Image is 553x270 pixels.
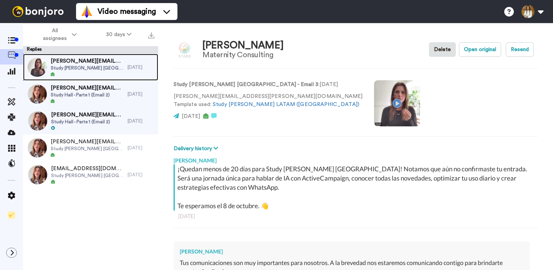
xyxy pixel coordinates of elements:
[51,172,124,179] span: Study [PERSON_NAME] [GEOGRAPHIC_DATA] - Envío 1
[202,51,284,59] div: Maternity Consulting
[51,146,124,152] span: Study [PERSON_NAME] [GEOGRAPHIC_DATA] - Envío 1
[178,212,533,220] div: [DATE]
[51,92,124,98] span: Study Hall - Parte 1 (Email 2)
[146,29,157,40] button: Export all results that match these filters now.
[51,84,124,92] span: [PERSON_NAME][EMAIL_ADDRESS][PERSON_NAME][DOMAIN_NAME]
[81,5,93,18] img: vm-color.svg
[127,118,154,124] div: [DATE]
[174,153,538,164] div: [PERSON_NAME]
[182,114,200,119] span: [DATE]
[23,46,158,54] div: Replies
[51,165,124,172] span: [EMAIL_ADDRESS][DOMAIN_NAME]
[23,108,158,134] a: [PERSON_NAME][EMAIL_ADDRESS][DOMAIN_NAME]Study Hall - Parte 1 (Email 2)[DATE]
[213,102,359,107] a: Study [PERSON_NAME] LATAM ([GEOGRAPHIC_DATA])
[9,6,67,17] img: bj-logo-header-white.svg
[28,84,47,104] img: 8a054283-a111-4637-ac74-8a4b023aff33-thumb.jpg
[202,40,284,51] div: [PERSON_NAME]
[23,134,158,161] a: [PERSON_NAME][EMAIL_ADDRESS][PERSON_NAME][DOMAIN_NAME]Study [PERSON_NAME] [GEOGRAPHIC_DATA] - Env...
[506,42,534,57] button: Resend
[28,165,47,184] img: 27956ee2-fdfb-4e77-9b30-86764f74970b-thumb.jpg
[23,54,158,81] a: [PERSON_NAME][EMAIL_ADDRESS][PERSON_NAME][DOMAIN_NAME]Study [PERSON_NAME] [GEOGRAPHIC_DATA] - Ema...
[28,111,47,131] img: 8a054283-a111-4637-ac74-8a4b023aff33-thumb.jpg
[127,91,154,97] div: [DATE]
[127,145,154,151] div: [DATE]
[28,138,47,157] img: 27956ee2-fdfb-4e77-9b30-86764f74970b-thumb.jpg
[127,172,154,178] div: [DATE]
[148,32,154,38] img: export.svg
[39,27,70,42] span: All assignees
[28,58,47,77] img: 4ee62dd0-b569-419f-ad55-d8591825e213-thumb.jpg
[174,39,195,60] img: Image of Irene brusatin
[23,161,158,188] a: [EMAIL_ADDRESS][DOMAIN_NAME]Study [PERSON_NAME] [GEOGRAPHIC_DATA] - Envío 1[DATE]
[91,28,146,41] button: 30 days
[51,111,124,119] span: [PERSON_NAME][EMAIL_ADDRESS][DOMAIN_NAME]
[51,138,124,146] span: [PERSON_NAME][EMAIL_ADDRESS][PERSON_NAME][DOMAIN_NAME]
[51,57,124,65] span: [PERSON_NAME][EMAIL_ADDRESS][PERSON_NAME][DOMAIN_NAME]
[23,81,158,108] a: [PERSON_NAME][EMAIL_ADDRESS][PERSON_NAME][DOMAIN_NAME]Study Hall - Parte 1 (Email 2)[DATE]
[8,211,15,219] img: Checklist.svg
[459,42,501,57] button: Open original
[174,144,220,153] button: Delivery history
[98,6,156,17] span: Video messaging
[429,42,456,57] button: Delete
[174,82,318,87] strong: Study [PERSON_NAME] [GEOGRAPHIC_DATA] - Email 3
[180,248,524,255] div: [PERSON_NAME]
[25,24,91,45] button: All assignees
[177,164,536,210] div: ¡Quedan menos de 20 días para Study [PERSON_NAME] [GEOGRAPHIC_DATA]! Notamos que aún no confirmas...
[174,93,363,109] p: [PERSON_NAME][EMAIL_ADDRESS][PERSON_NAME][DOMAIN_NAME] Template used:
[174,81,363,89] p: : [DATE]
[51,119,124,125] span: Study Hall - Parte 1 (Email 2)
[51,65,124,71] span: Study [PERSON_NAME] [GEOGRAPHIC_DATA] - Email 3
[127,64,154,70] div: [DATE]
